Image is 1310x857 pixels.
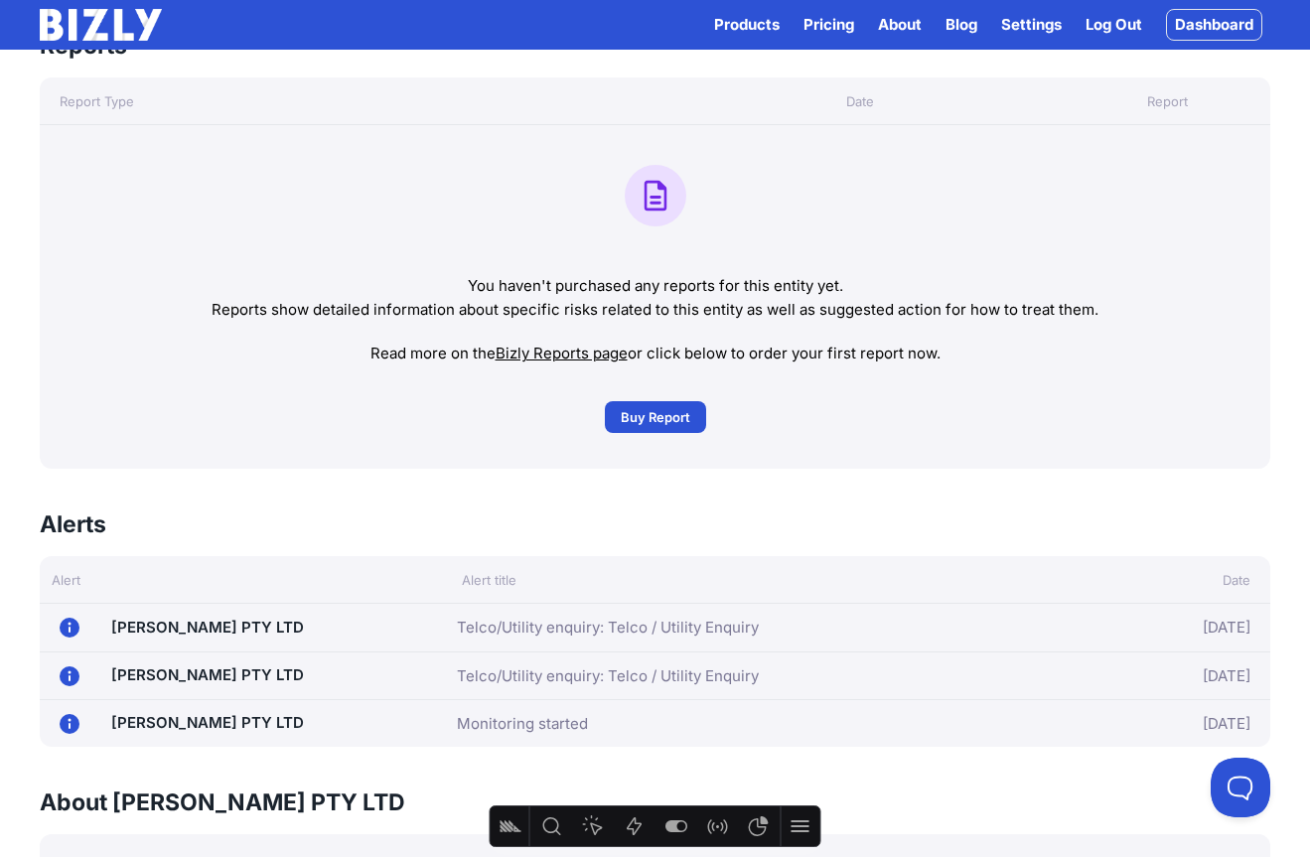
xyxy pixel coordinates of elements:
iframe: Toggle Customer Support [1211,758,1270,817]
div: [DATE] [1052,660,1250,691]
a: Telco/Utility enquiry: Telco / Utility Enquiry [457,616,759,640]
p: Reports show detailed information about specific risks related to this entity as well as suggeste... [56,298,1254,322]
a: [PERSON_NAME] PTY LTD [111,618,304,637]
div: Alert [40,570,450,590]
div: Report [1066,91,1271,111]
div: Report Type [40,91,655,111]
a: Pricing [803,13,854,37]
span: Buy Report [621,407,690,427]
div: [DATE] [1052,612,1250,643]
p: Read more on the or click below to order your first report now. [56,342,1254,365]
a: Dashboard [1166,9,1262,41]
a: About [878,13,922,37]
div: Alert title [450,570,1066,590]
a: Telco/Utility enquiry: Telco / Utility Enquiry [457,664,759,688]
div: Date [655,91,1066,111]
a: Blog [946,13,977,37]
a: Monitoring started [457,712,588,736]
button: Products [714,13,780,37]
a: Buy Report [605,401,706,433]
a: [PERSON_NAME] PTY LTD [111,665,304,684]
h3: About [PERSON_NAME] PTY LTD [40,786,1270,818]
a: Bizly Reports page [496,344,628,362]
a: Settings [1001,13,1062,37]
p: You haven't purchased any reports for this entity yet. [56,274,1254,298]
a: Log Out [1086,13,1142,37]
h3: Alerts [40,508,106,540]
div: Date [1066,570,1271,590]
div: [DATE] [1052,708,1250,739]
a: [PERSON_NAME] PTY LTD [111,713,304,732]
